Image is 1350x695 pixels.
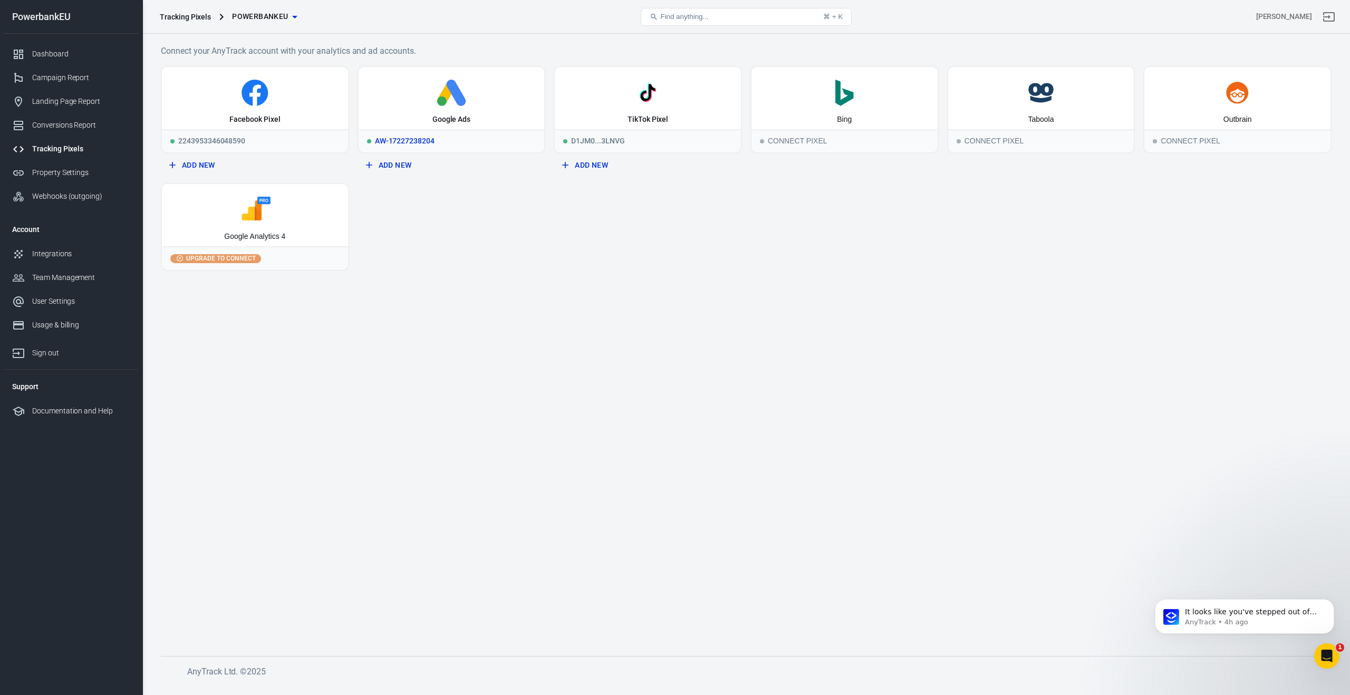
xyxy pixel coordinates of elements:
[660,13,708,21] span: Find anything...
[947,66,1135,153] button: TaboolaConnect PixelConnect Pixel
[823,13,843,21] div: ⌘ + K
[4,42,139,66] a: Dashboard
[187,665,978,678] h6: AnyTrack Ltd. © 2025
[1153,139,1157,143] span: Connect Pixel
[32,167,130,178] div: Property Settings
[32,120,130,131] div: Conversions Report
[170,139,175,143] span: Running
[32,320,130,331] div: Usage & billing
[4,113,139,137] a: Conversions Report
[359,129,545,152] div: AW-17227238204
[760,139,764,143] span: Connect Pixel
[32,272,130,283] div: Team Management
[1028,114,1054,125] div: Taboola
[224,231,285,242] div: Google Analytics 4
[1139,577,1350,667] iframe: Intercom notifications message
[4,313,139,337] a: Usage & billing
[1223,114,1252,125] div: Outbrain
[750,66,939,153] button: BingConnect PixelConnect Pixel
[32,296,130,307] div: User Settings
[4,66,139,90] a: Campaign Report
[555,129,741,152] div: D1JM0...3LNVG
[32,72,130,83] div: Campaign Report
[4,289,139,313] a: User Settings
[641,8,852,26] button: Find anything...⌘ + K
[1144,129,1330,152] div: Connect Pixel
[4,90,139,113] a: Landing Page Report
[1256,11,1312,22] div: Account id: euM9DEON
[563,139,567,143] span: Running
[948,129,1134,152] div: Connect Pixel
[628,114,668,125] div: TikTok Pixel
[1316,4,1342,30] a: Sign out
[4,337,139,365] a: Sign out
[161,183,349,271] button: Google Analytics 4Upgrade to connect
[162,129,348,152] div: 2243953346048590
[4,161,139,185] a: Property Settings
[229,114,280,125] div: Facebook Pixel
[4,185,139,208] a: Webhooks (outgoing)
[32,406,130,417] div: Documentation and Help
[1336,643,1344,652] span: 1
[228,7,301,26] button: PowerbankEU
[160,12,211,22] div: Tracking Pixels
[4,217,139,242] li: Account
[558,156,738,175] button: Add New
[161,66,349,153] a: Facebook PixelRunning2243953346048590
[4,266,139,289] a: Team Management
[554,66,742,153] a: TikTok PixelRunningD1JM0...3LNVG
[32,347,130,359] div: Sign out
[837,114,852,125] div: Bing
[4,12,139,22] div: PowerbankEU
[32,191,130,202] div: Webhooks (outgoing)
[4,374,139,399] li: Support
[362,156,542,175] button: Add New
[32,49,130,60] div: Dashboard
[4,137,139,161] a: Tracking Pixels
[232,10,288,23] span: PowerbankEU
[32,96,130,107] div: Landing Page Report
[165,156,345,175] button: Add New
[957,139,961,143] span: Connect Pixel
[751,129,938,152] div: Connect Pixel
[161,44,1332,57] h6: Connect your AnyTrack account with your analytics and ad accounts.
[32,143,130,155] div: Tracking Pixels
[1143,66,1332,153] button: OutbrainConnect PixelConnect Pixel
[32,248,130,259] div: Integrations
[358,66,546,153] a: Google AdsRunningAW-17227238204
[367,139,371,143] span: Running
[1314,643,1339,669] iframe: Intercom live chat
[432,114,471,125] div: Google Ads
[4,242,139,266] a: Integrations
[184,254,258,263] span: Upgrade to connect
